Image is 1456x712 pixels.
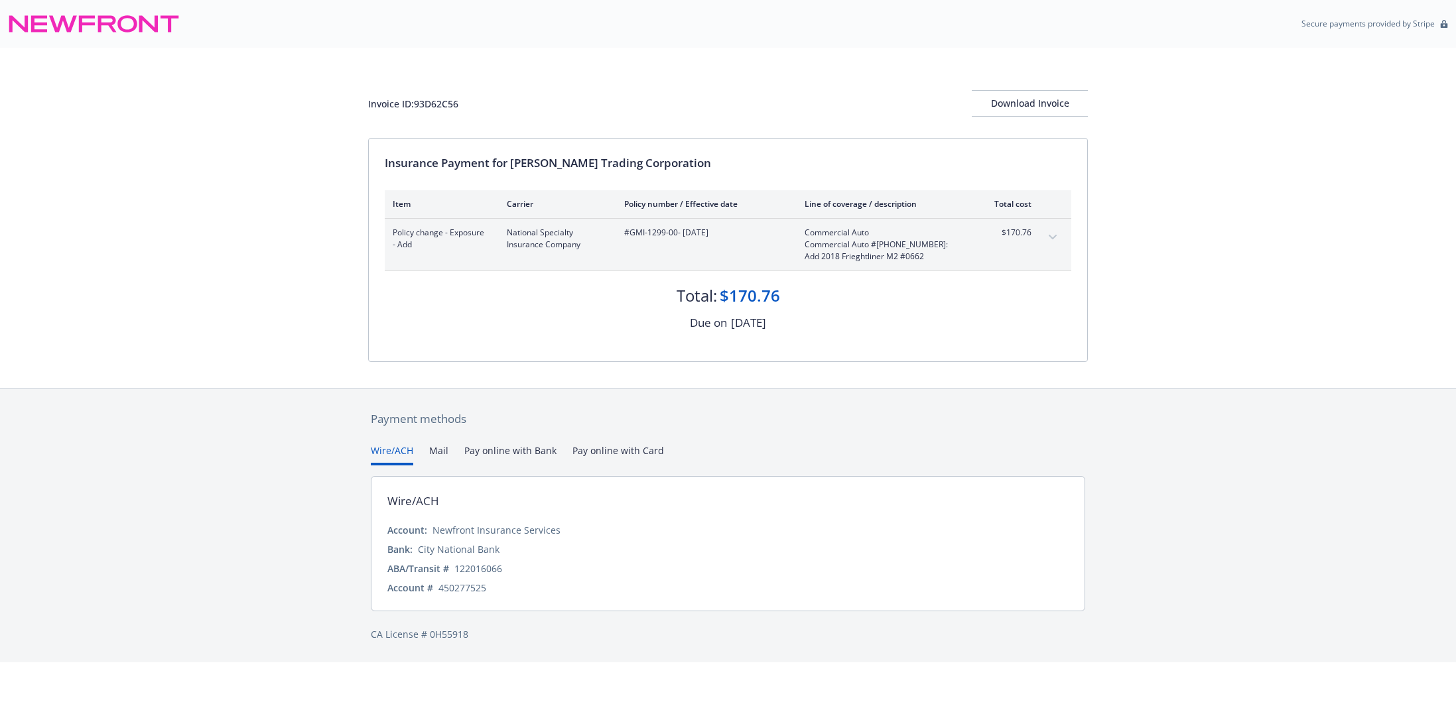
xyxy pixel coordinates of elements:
[464,444,557,465] button: Pay online with Bank
[385,219,1071,270] div: Policy change - Exposure - AddNational Specialty Insurance Company#GMI-1299-00- [DATE]Commercial ...
[677,284,717,307] div: Total:
[393,227,486,251] span: Policy change - Exposure - Add
[507,227,603,251] span: National Specialty Insurance Company
[805,198,960,209] div: Line of coverage / description
[1042,227,1063,248] button: expand content
[371,444,413,465] button: Wire/ACH
[387,562,449,575] div: ABA/Transit #
[387,523,427,537] div: Account:
[624,198,783,209] div: Policy number / Effective date
[371,627,1085,641] div: CA License # 0H55918
[572,444,664,465] button: Pay online with Card
[385,154,1071,172] div: Insurance Payment for [PERSON_NAME] Trading Corporation
[371,410,1085,428] div: Payment methods
[982,198,1031,209] div: Total cost
[805,227,960,263] span: Commercial AutoCommercial Auto #[PHONE_NUMBER]: Add 2018 Frieghtliner M2 #0662
[1301,18,1435,29] p: Secure payments provided by Stripe
[429,444,448,465] button: Mail
[805,239,960,263] span: Commercial Auto #[PHONE_NUMBER]: Add 2018 Frieghtliner M2 #0662
[972,90,1088,117] button: Download Invoice
[720,284,780,307] div: $170.76
[387,493,439,510] div: Wire/ACH
[731,314,766,331] div: [DATE]
[624,227,783,239] span: #GMI-1299-00 - [DATE]
[418,542,499,556] div: City National Bank
[438,581,486,595] div: 450277525
[387,542,413,556] div: Bank:
[432,523,561,537] div: Newfront Insurance Services
[690,314,727,331] div: Due on
[393,198,486,209] div: Item
[387,581,433,595] div: Account #
[507,198,603,209] div: Carrier
[982,227,1031,239] span: $170.76
[972,91,1088,116] div: Download Invoice
[805,227,960,239] span: Commercial Auto
[454,562,502,575] div: 122016066
[368,97,458,111] div: Invoice ID: 93D62C56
